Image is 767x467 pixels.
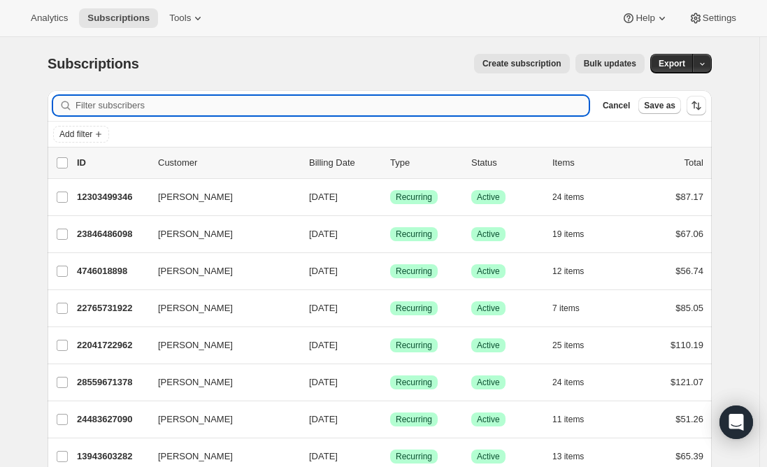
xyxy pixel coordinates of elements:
[150,408,289,431] button: [PERSON_NAME]
[77,373,703,392] div: 28559671378[PERSON_NAME][DATE]SuccessRecurringSuccessActive24 items$121.07
[671,377,703,387] span: $121.07
[396,229,432,240] span: Recurring
[552,373,599,392] button: 24 items
[477,377,500,388] span: Active
[477,192,500,203] span: Active
[636,13,654,24] span: Help
[48,56,139,71] span: Subscriptions
[675,451,703,461] span: $65.39
[477,266,500,277] span: Active
[77,301,147,315] p: 22765731922
[309,303,338,313] span: [DATE]
[575,54,645,73] button: Bulk updates
[22,8,76,28] button: Analytics
[675,303,703,313] span: $85.05
[158,412,233,426] span: [PERSON_NAME]
[474,54,570,73] button: Create subscription
[552,192,584,203] span: 24 items
[77,299,703,318] div: 22765731922[PERSON_NAME][DATE]SuccessRecurringSuccessActive7 items$85.05
[77,227,147,241] p: 23846486098
[309,229,338,239] span: [DATE]
[77,447,703,466] div: 13943603282[PERSON_NAME][DATE]SuccessRecurringSuccessActive13 items$65.39
[675,266,703,276] span: $56.74
[309,340,338,350] span: [DATE]
[309,377,338,387] span: [DATE]
[309,451,338,461] span: [DATE]
[552,410,599,429] button: 11 items
[477,303,500,314] span: Active
[77,156,147,170] p: ID
[79,8,158,28] button: Subscriptions
[77,261,703,281] div: 4746018898[PERSON_NAME][DATE]SuccessRecurringSuccessActive12 items$56.74
[158,156,298,170] p: Customer
[77,410,703,429] div: 24483627090[PERSON_NAME][DATE]SuccessRecurringSuccessActive11 items$51.26
[552,340,584,351] span: 25 items
[477,340,500,351] span: Active
[158,227,233,241] span: [PERSON_NAME]
[161,8,213,28] button: Tools
[477,451,500,462] span: Active
[597,97,636,114] button: Cancel
[59,129,92,140] span: Add filter
[150,297,289,319] button: [PERSON_NAME]
[552,261,599,281] button: 12 items
[150,371,289,394] button: [PERSON_NAME]
[396,414,432,425] span: Recurring
[552,447,599,466] button: 13 items
[31,13,68,24] span: Analytics
[87,13,150,24] span: Subscriptions
[687,96,706,115] button: Sort the results
[77,187,703,207] div: 12303499346[PERSON_NAME][DATE]SuccessRecurringSuccessActive24 items$87.17
[396,340,432,351] span: Recurring
[77,336,703,355] div: 22041722962[PERSON_NAME][DATE]SuccessRecurringSuccessActive25 items$110.19
[158,301,233,315] span: [PERSON_NAME]
[552,156,622,170] div: Items
[396,303,432,314] span: Recurring
[53,126,109,143] button: Add filter
[680,8,745,28] button: Settings
[309,414,338,424] span: [DATE]
[552,187,599,207] button: 24 items
[684,156,703,170] p: Total
[77,224,703,244] div: 23846486098[PERSON_NAME][DATE]SuccessRecurringSuccessActive19 items$67.06
[76,96,589,115] input: Filter subscribers
[703,13,736,24] span: Settings
[396,266,432,277] span: Recurring
[150,223,289,245] button: [PERSON_NAME]
[150,186,289,208] button: [PERSON_NAME]
[77,264,147,278] p: 4746018898
[719,405,753,439] div: Open Intercom Messenger
[158,190,233,204] span: [PERSON_NAME]
[671,340,703,350] span: $110.19
[675,192,703,202] span: $87.17
[77,412,147,426] p: 24483627090
[603,100,630,111] span: Cancel
[552,266,584,277] span: 12 items
[552,414,584,425] span: 11 items
[77,450,147,464] p: 13943603282
[77,156,703,170] div: IDCustomerBilling DateTypeStatusItemsTotal
[390,156,460,170] div: Type
[309,156,379,170] p: Billing Date
[309,192,338,202] span: [DATE]
[552,377,584,388] span: 24 items
[613,8,677,28] button: Help
[675,414,703,424] span: $51.26
[396,192,432,203] span: Recurring
[158,375,233,389] span: [PERSON_NAME]
[150,334,289,357] button: [PERSON_NAME]
[158,264,233,278] span: [PERSON_NAME]
[471,156,541,170] p: Status
[477,229,500,240] span: Active
[482,58,561,69] span: Create subscription
[552,229,584,240] span: 19 items
[396,451,432,462] span: Recurring
[77,190,147,204] p: 12303499346
[552,451,584,462] span: 13 items
[396,377,432,388] span: Recurring
[158,450,233,464] span: [PERSON_NAME]
[552,299,595,318] button: 7 items
[552,336,599,355] button: 25 items
[77,338,147,352] p: 22041722962
[659,58,685,69] span: Export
